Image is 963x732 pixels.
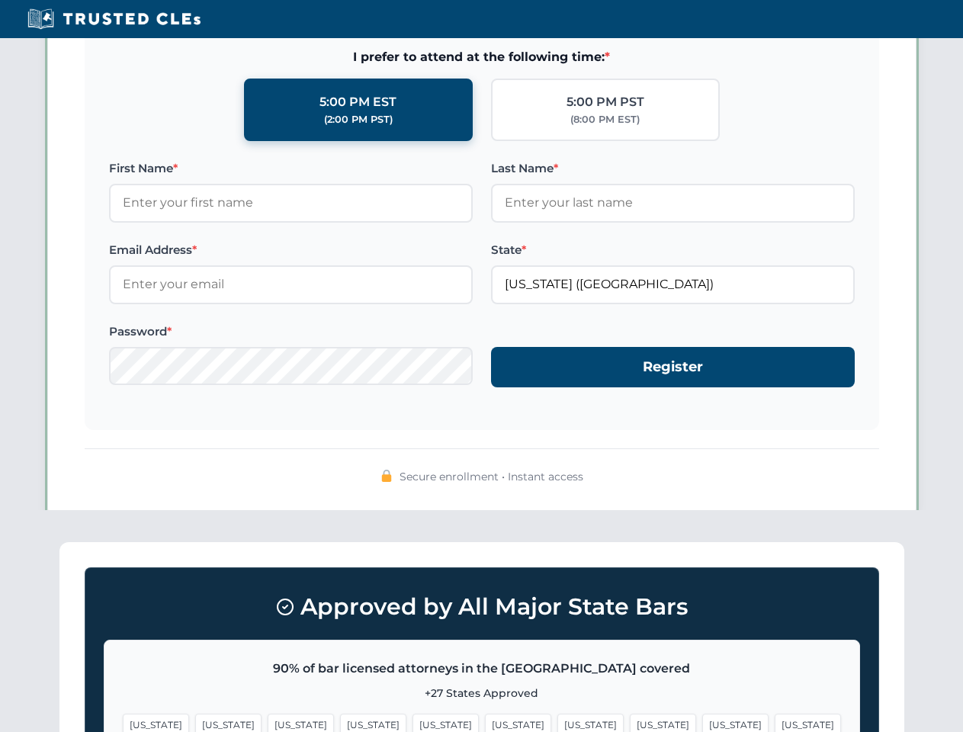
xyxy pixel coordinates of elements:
[109,241,473,259] label: Email Address
[123,685,841,701] p: +27 States Approved
[104,586,860,628] h3: Approved by All Major State Bars
[491,241,855,259] label: State
[109,47,855,67] span: I prefer to attend at the following time:
[109,184,473,222] input: Enter your first name
[567,92,644,112] div: 5:00 PM PST
[109,159,473,178] label: First Name
[23,8,205,30] img: Trusted CLEs
[319,92,396,112] div: 5:00 PM EST
[123,659,841,679] p: 90% of bar licensed attorneys in the [GEOGRAPHIC_DATA] covered
[570,112,640,127] div: (8:00 PM EST)
[380,470,393,482] img: 🔒
[400,468,583,485] span: Secure enrollment • Instant access
[491,159,855,178] label: Last Name
[491,265,855,303] input: Florida (FL)
[109,323,473,341] label: Password
[491,347,855,387] button: Register
[324,112,393,127] div: (2:00 PM PST)
[491,184,855,222] input: Enter your last name
[109,265,473,303] input: Enter your email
